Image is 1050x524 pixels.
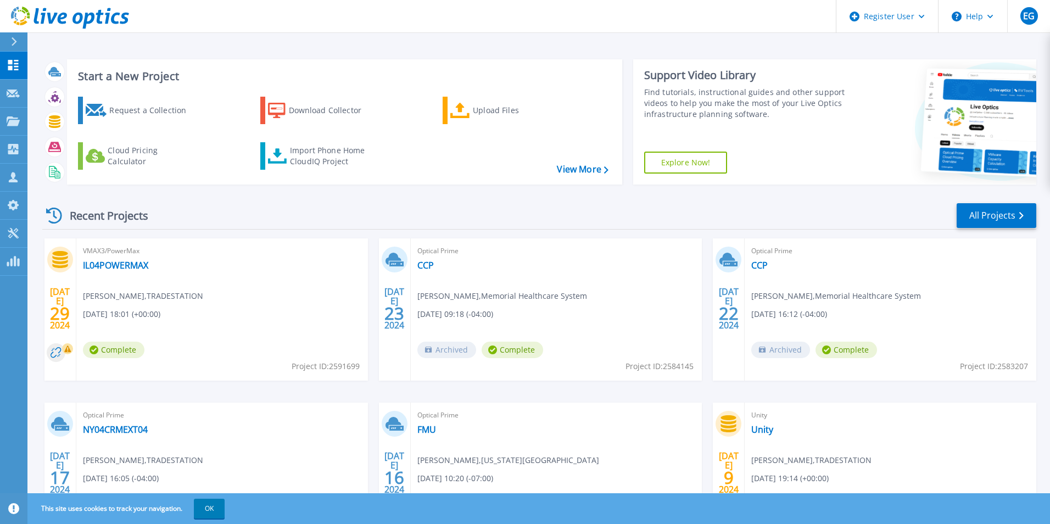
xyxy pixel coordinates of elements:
[49,453,70,493] div: [DATE] 2024
[289,99,377,121] div: Download Collector
[78,97,200,124] a: Request a Collection
[384,309,404,318] span: 23
[482,342,543,358] span: Complete
[1023,12,1035,20] span: EG
[83,260,148,271] a: IL04POWERMAX
[384,453,405,493] div: [DATE] 2024
[50,309,70,318] span: 29
[751,342,810,358] span: Archived
[290,145,376,167] div: Import Phone Home CloudIQ Project
[417,290,587,302] span: [PERSON_NAME] , Memorial Healthcare System
[417,308,493,320] span: [DATE] 09:18 (-04:00)
[718,453,739,493] div: [DATE] 2024
[194,499,225,519] button: OK
[957,203,1036,228] a: All Projects
[109,99,197,121] div: Request a Collection
[417,409,696,421] span: Optical Prime
[644,87,850,120] div: Find tutorials, instructional guides and other support videos to help you make the most of your L...
[417,260,434,271] a: CCP
[417,245,696,257] span: Optical Prime
[557,164,608,175] a: View More
[49,288,70,328] div: [DATE] 2024
[751,424,773,435] a: Unity
[78,70,608,82] h3: Start a New Project
[78,142,200,170] a: Cloud Pricing Calculator
[292,360,360,372] span: Project ID: 2591699
[83,409,361,421] span: Optical Prime
[751,472,829,484] span: [DATE] 19:14 (+00:00)
[960,360,1028,372] span: Project ID: 2583207
[384,288,405,328] div: [DATE] 2024
[260,97,383,124] a: Download Collector
[417,424,436,435] a: FMU
[417,454,599,466] span: [PERSON_NAME] , [US_STATE][GEOGRAPHIC_DATA]
[724,473,734,482] span: 9
[751,290,921,302] span: [PERSON_NAME] , Memorial Healthcare System
[30,499,225,519] span: This site uses cookies to track your navigation.
[644,68,850,82] div: Support Video Library
[42,202,163,229] div: Recent Projects
[473,99,561,121] div: Upload Files
[83,424,148,435] a: NY04CRMEXT04
[443,97,565,124] a: Upload Files
[751,260,768,271] a: CCP
[751,454,872,466] span: [PERSON_NAME] , TRADESTATION
[83,454,203,466] span: [PERSON_NAME] , TRADESTATION
[83,290,203,302] span: [PERSON_NAME] , TRADESTATION
[108,145,196,167] div: Cloud Pricing Calculator
[417,342,476,358] span: Archived
[625,360,694,372] span: Project ID: 2584145
[417,472,493,484] span: [DATE] 10:20 (-07:00)
[83,342,144,358] span: Complete
[50,473,70,482] span: 17
[83,308,160,320] span: [DATE] 18:01 (+00:00)
[751,245,1030,257] span: Optical Prime
[719,309,739,318] span: 22
[384,473,404,482] span: 16
[83,472,159,484] span: [DATE] 16:05 (-04:00)
[644,152,728,174] a: Explore Now!
[751,409,1030,421] span: Unity
[83,245,361,257] span: VMAX3/PowerMax
[718,288,739,328] div: [DATE] 2024
[751,308,827,320] span: [DATE] 16:12 (-04:00)
[816,342,877,358] span: Complete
